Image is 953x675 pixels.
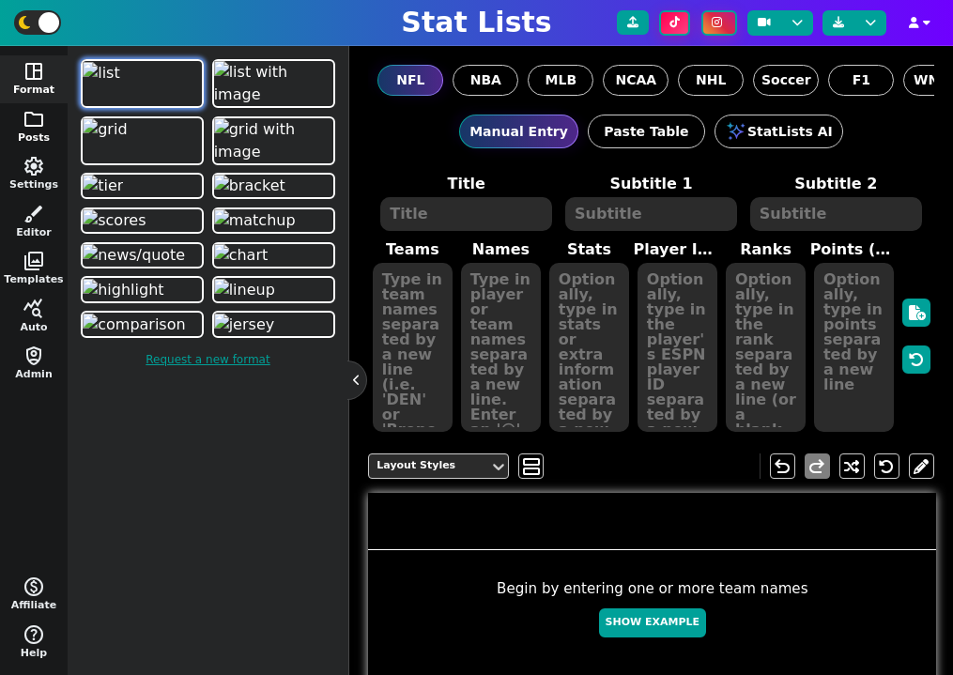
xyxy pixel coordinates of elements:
[761,70,811,90] span: Soccer
[770,453,795,479] button: undo
[23,298,45,320] span: query_stats
[396,70,424,90] span: NFL
[83,244,185,267] img: news/quote
[368,238,456,261] label: Teams
[23,250,45,272] span: photo_library
[214,244,269,267] img: chart
[83,279,163,301] img: highlight
[23,155,45,177] span: settings
[853,70,870,90] span: F1
[23,623,45,646] span: help
[374,173,559,195] label: Title
[23,108,45,130] span: folder
[559,173,744,195] label: Subtitle 1
[715,115,843,148] button: StatLists AI
[368,578,936,647] div: Begin by entering one or more team names
[810,238,899,261] label: Points (< 8 teams)
[77,342,339,377] a: Request a new format
[470,70,501,90] span: NBA
[459,115,578,148] button: Manual Entry
[83,209,146,232] img: scores
[696,70,726,90] span: NHL
[588,115,705,148] button: Paste Table
[744,173,929,195] label: Subtitle 2
[214,209,296,232] img: matchup
[83,314,185,336] img: comparison
[599,608,706,637] button: Show Example
[771,455,793,478] span: undo
[546,70,577,90] span: MLB
[23,345,45,367] span: shield_person
[214,118,333,163] img: grid with image
[377,458,482,474] div: Layout Styles
[722,238,810,261] label: Ranks
[83,118,127,141] img: grid
[634,238,722,261] label: Player ID/Image URL
[545,238,633,261] label: Stats
[214,175,285,197] img: bracket
[23,60,45,83] span: space_dashboard
[23,203,45,225] span: brush
[456,238,545,261] label: Names
[214,314,275,336] img: jersey
[214,279,275,301] img: lineup
[83,175,123,197] img: tier
[83,62,120,84] img: list
[615,70,656,90] span: NCAA
[23,575,45,598] span: monetization_on
[806,455,828,478] span: redo
[214,61,333,106] img: list with image
[401,6,551,39] h1: Stat Lists
[805,453,830,479] button: redo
